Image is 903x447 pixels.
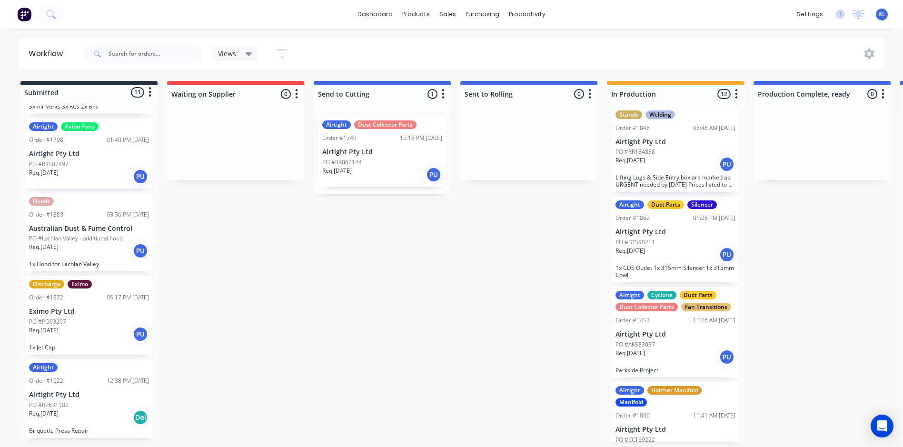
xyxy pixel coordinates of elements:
[615,386,644,395] div: Airtight
[461,7,504,21] div: purchasing
[615,303,678,311] div: Dust Collector Parts
[615,138,735,146] p: Airtight Pty Ltd
[107,377,149,385] div: 12:38 PM [DATE]
[354,120,417,129] div: Dust Collector Parts
[25,193,153,272] div: HoodsOrder #188303:36 PM [DATE]Australian Dust & Fume ControlPO #Lachlan Valley - additional hood...
[681,303,731,311] div: Fan Transitions
[29,280,64,288] div: Discharge
[353,7,397,21] a: dashboard
[615,214,650,222] div: Order #1862
[29,169,59,177] p: Req. [DATE]
[615,238,655,247] p: PO #DT590211
[645,110,675,119] div: Welding
[109,44,203,63] input: Search for orders...
[680,291,716,299] div: Duct Parts
[615,436,655,444] p: PO #CC169222
[400,134,442,142] div: 12:18 PM [DATE]
[719,247,734,262] div: PU
[615,340,655,349] p: PO #AK583037
[25,276,153,355] div: DischargeEximoOrder #187205:17 PM [DATE]Eximo Pty LtdPO #PO03207Req.[DATE]PU1x Jet Cap
[29,344,149,351] p: 1x Jet Cap
[719,157,734,172] div: PU
[792,7,828,21] div: settings
[647,200,684,209] div: Duct Parts
[133,243,148,258] div: PU
[322,158,362,167] p: PO #RR062144
[29,103,149,110] p: 3x Air Vents 3x RCs 2x BPs
[29,377,63,385] div: Order #1622
[719,349,734,365] div: PU
[612,287,739,377] div: AirtightCycloneDuct PartsDust Collector PartsFan TransitionsOrder #145311:26 AM [DATE]Airtight Pt...
[29,363,58,372] div: Airtight
[133,169,148,184] div: PU
[615,330,735,338] p: Airtight Pty Ltd
[322,120,351,129] div: Airtight
[693,316,735,325] div: 11:26 AM [DATE]
[615,174,735,188] p: Lifting Lugs & Side Entry box are marked as URGENT needed by [DATE] Prices listed to be amended
[322,148,442,156] p: Airtight Pty Ltd
[322,167,352,175] p: Req. [DATE]
[29,225,149,233] p: Australian Dust & Fume Control
[133,327,148,342] div: PU
[29,427,149,434] p: Briquette Press Repair
[615,411,650,420] div: Order #1866
[107,136,149,144] div: 01:40 PM [DATE]
[61,122,99,131] div: Axion Fans
[107,210,149,219] div: 03:36 PM [DATE]
[615,148,655,156] p: PO #RR184858
[17,7,31,21] img: Factory
[435,7,461,21] div: sales
[322,134,357,142] div: Order #1740
[29,308,149,316] p: Eximo Pty Ltd
[29,401,69,409] p: PO #RP631182
[615,247,645,255] p: Req. [DATE]
[29,150,149,158] p: Airtight Pty Ltd
[612,95,739,192] div: StandsWeldingOrder #184806:48 AM [DATE]Airtight Pty LtdPO #RR184858Req.[DATE]PULifting Lugs & Sid...
[615,316,650,325] div: Order #1453
[29,326,59,335] p: Req. [DATE]
[29,122,58,131] div: Airtight
[615,367,735,374] p: Parkside Project
[29,260,149,268] p: 1x Hood for Lachlan Valley
[218,49,236,59] span: Views
[29,318,66,326] p: PO #PO03207
[612,197,739,282] div: AirtightDuct PartsSilencerOrder #186201:26 PM [DATE]Airtight Pty LtdPO #DT590211Req.[DATE]PU1x CD...
[615,124,650,132] div: Order #1848
[687,200,717,209] div: Silencer
[647,386,702,395] div: Holzher Manifold
[615,228,735,236] p: Airtight Pty Ltd
[615,426,735,434] p: Airtight Pty Ltd
[615,398,647,407] div: Manifold
[107,293,149,302] div: 05:17 PM [DATE]
[29,48,68,60] div: Workflow
[878,10,885,19] span: KL
[29,391,149,399] p: Airtight Pty Ltd
[693,411,735,420] div: 11:41 AM [DATE]
[693,214,735,222] div: 01:26 PM [DATE]
[29,210,63,219] div: Order #1883
[871,415,893,437] div: Open Intercom Messenger
[29,160,69,169] p: PO #RR502497
[29,293,63,302] div: Order #1872
[615,156,645,165] p: Req. [DATE]
[615,200,644,209] div: Airtight
[25,119,153,189] div: AirtightAxion FansOrder #179801:40 PM [DATE]Airtight Pty LtdPO #RR502497Req.[DATE]PU
[615,264,735,278] p: 1x CDS Outlet 1x 315mm Silencer 1x 315mm Cowl
[29,409,59,418] p: Req. [DATE]
[29,136,63,144] div: Order #1798
[615,349,645,358] p: Req. [DATE]
[29,234,123,243] p: PO #Lachlan Valley - additional hood
[615,110,642,119] div: Stands
[647,291,676,299] div: Cyclone
[25,359,153,438] div: AirtightOrder #162212:38 PM [DATE]Airtight Pty LtdPO #RP631182Req.[DATE]DelBriquette Press Repair
[397,7,435,21] div: products
[29,197,54,206] div: Hoods
[426,167,441,182] div: PU
[615,291,644,299] div: Airtight
[29,243,59,251] p: Req. [DATE]
[504,7,550,21] div: productivity
[133,410,148,425] div: Del
[318,117,446,187] div: AirtightDust Collector PartsOrder #174012:18 PM [DATE]Airtight Pty LtdPO #RR062144Req.[DATE]PU
[68,280,92,288] div: Eximo
[693,124,735,132] div: 06:48 AM [DATE]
